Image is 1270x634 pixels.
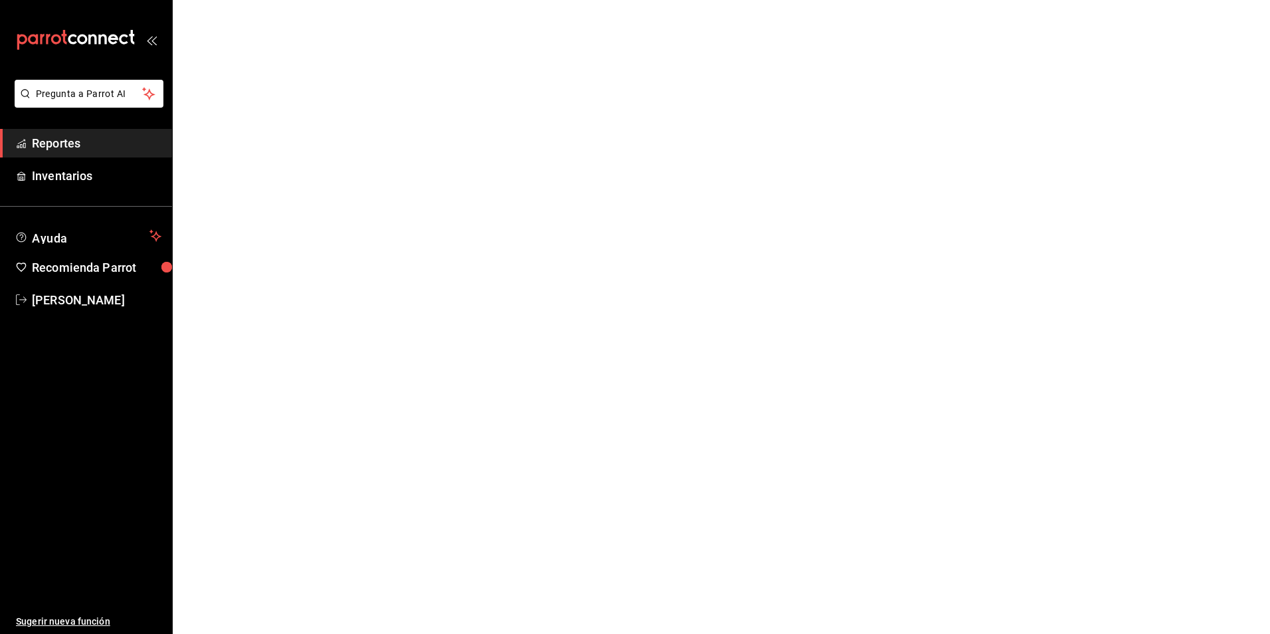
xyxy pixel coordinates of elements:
[16,615,161,629] span: Sugerir nueva función
[36,87,143,101] span: Pregunta a Parrot AI
[146,35,157,45] button: open_drawer_menu
[32,259,161,276] span: Recomienda Parrot
[15,80,163,108] button: Pregunta a Parrot AI
[32,291,161,309] span: [PERSON_NAME]
[32,228,144,244] span: Ayuda
[32,167,161,185] span: Inventarios
[32,134,161,152] span: Reportes
[9,96,163,110] a: Pregunta a Parrot AI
